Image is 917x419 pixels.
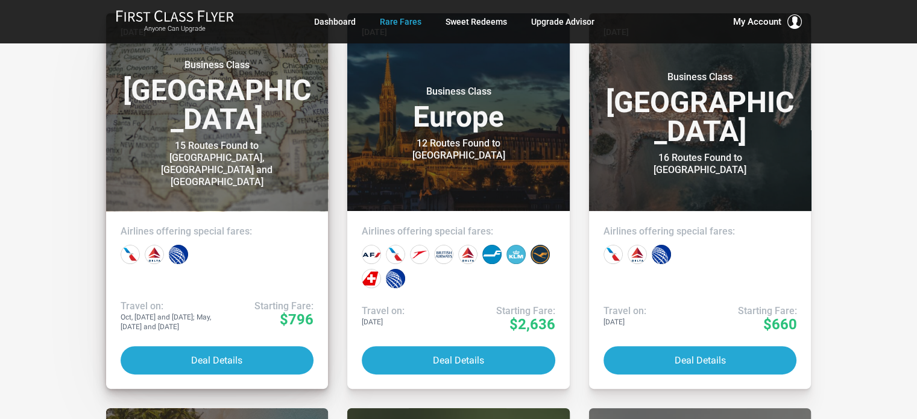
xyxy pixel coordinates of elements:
[142,59,292,71] small: Business Class
[121,245,140,264] div: American Airlines
[116,25,234,33] small: Anyone Can Upgrade
[362,245,381,264] div: Air France
[106,13,329,389] a: [DATE]Business Class[GEOGRAPHIC_DATA]15 Routes Found to [GEOGRAPHIC_DATA], [GEOGRAPHIC_DATA] and ...
[145,245,164,264] div: Delta Airlines
[121,225,314,238] h4: Airlines offering special fares:
[169,245,188,264] div: United
[603,225,797,238] h4: Airlines offering special fares:
[121,59,314,134] h3: [GEOGRAPHIC_DATA]
[603,245,623,264] div: American Airlines
[603,346,797,374] button: Deal Details
[603,71,797,146] h3: [GEOGRAPHIC_DATA]
[386,269,405,288] div: United
[383,86,534,98] small: Business Class
[589,13,811,389] a: [DATE]Business Class[GEOGRAPHIC_DATA]16 Routes Found to [GEOGRAPHIC_DATA]Airlines offering specia...
[362,346,555,374] button: Deal Details
[380,11,421,33] a: Rare Fares
[434,245,453,264] div: British Airways
[733,14,802,29] button: My Account
[625,152,775,176] div: 16 Routes Found to [GEOGRAPHIC_DATA]
[531,245,550,264] div: Lufthansa
[362,269,381,288] div: Swiss
[531,11,594,33] a: Upgrade Advisor
[625,71,775,83] small: Business Class
[347,13,570,389] a: [DATE]Business ClassEurope12 Routes Found to [GEOGRAPHIC_DATA]Airlines offering special fares:Tra...
[142,140,292,188] div: 15 Routes Found to [GEOGRAPHIC_DATA], [GEOGRAPHIC_DATA] and [GEOGRAPHIC_DATA]
[482,245,502,264] div: Finnair
[116,10,234,22] img: First Class Flyer
[458,245,477,264] div: Delta Airlines
[386,245,405,264] div: American Airlines
[362,225,555,238] h4: Airlines offering special fares:
[628,245,647,264] div: Delta Airlines
[383,137,534,162] div: 12 Routes Found to [GEOGRAPHIC_DATA]
[362,86,555,131] h3: Europe
[314,11,356,33] a: Dashboard
[446,11,507,33] a: Sweet Redeems
[506,245,526,264] div: KLM
[733,14,781,29] span: My Account
[116,10,234,34] a: First Class FlyerAnyone Can Upgrade
[121,346,314,374] button: Deal Details
[410,245,429,264] div: Austrian Airlines‎
[652,245,671,264] div: United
